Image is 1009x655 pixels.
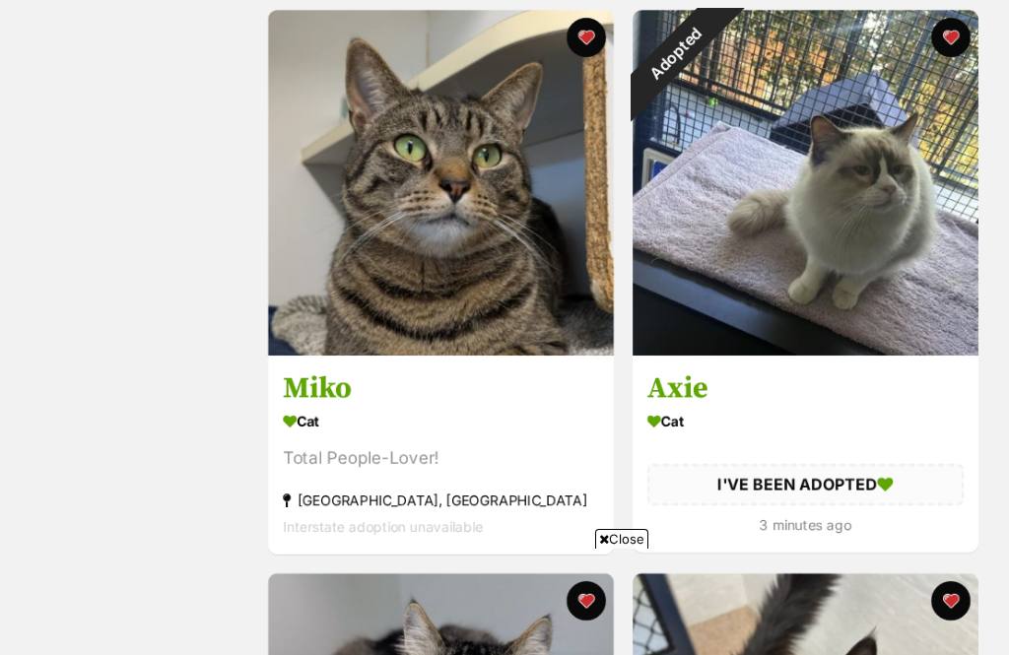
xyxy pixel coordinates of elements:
[930,18,970,57] button: favourite
[647,464,964,505] div: I'VE BEEN ADOPTED
[283,445,599,472] div: Total People-Lover!
[930,581,970,621] button: favourite
[567,18,606,57] button: favourite
[633,340,978,360] a: Adopted
[647,511,964,538] div: 3 minutes ago
[647,369,964,407] h3: Axie
[633,10,978,356] img: Axie
[146,557,863,645] iframe: Advertisement
[268,10,614,356] img: Miko
[283,407,599,435] div: Cat
[647,407,964,435] div: Cat
[595,529,648,549] span: Close
[283,518,483,535] span: Interstate adoption unavailable
[268,355,614,555] a: Miko Cat Total People-Lover! [GEOGRAPHIC_DATA], [GEOGRAPHIC_DATA] Interstate adoption unavailable...
[283,369,599,407] h3: Miko
[633,355,978,553] a: Axie Cat I'VE BEEN ADOPTED 3 minutes ago favourite
[283,487,599,513] div: [GEOGRAPHIC_DATA], [GEOGRAPHIC_DATA]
